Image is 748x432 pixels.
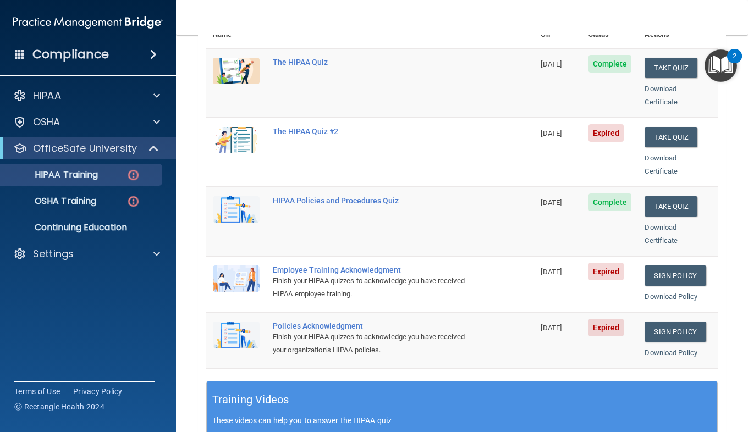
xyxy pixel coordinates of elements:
div: The HIPAA Quiz [273,58,479,67]
span: Ⓒ Rectangle Health 2024 [14,401,105,412]
div: Finish your HIPAA quizzes to acknowledge you have received HIPAA employee training. [273,274,479,301]
div: Finish your HIPAA quizzes to acknowledge you have received your organization’s HIPAA policies. [273,330,479,357]
div: The HIPAA Quiz #2 [273,127,479,136]
h5: Training Videos [212,390,289,409]
p: OfficeSafe University [33,142,137,155]
p: OSHA Training [7,196,96,207]
button: Take Quiz [645,58,697,78]
div: Policies Acknowledgment [273,322,479,330]
a: Download Policy [645,348,697,357]
img: danger-circle.6113f641.png [127,195,140,208]
div: HIPAA Policies and Procedures Quiz [273,196,479,205]
p: Settings [33,247,74,261]
a: HIPAA [13,89,160,102]
a: OfficeSafe University [13,142,159,155]
a: Download Certificate [645,85,678,106]
a: Privacy Policy [73,386,123,397]
button: Open Resource Center, 2 new notifications [705,49,737,82]
a: Sign Policy [645,322,706,342]
p: OSHA [33,115,61,129]
span: Complete [588,55,632,73]
button: Take Quiz [645,196,697,217]
span: [DATE] [541,60,562,68]
p: Continuing Education [7,222,157,233]
span: [DATE] [541,268,562,276]
p: HIPAA [33,89,61,102]
div: Employee Training Acknowledgment [273,265,479,274]
a: Download Certificate [645,154,678,175]
div: 2 [733,56,736,70]
span: Expired [588,124,624,142]
span: Expired [588,263,624,280]
button: Take Quiz [645,127,697,147]
span: [DATE] [541,324,562,332]
span: [DATE] [541,198,562,207]
a: Sign Policy [645,265,706,286]
span: Expired [588,319,624,336]
img: danger-circle.6113f641.png [127,168,140,182]
img: PMB logo [13,12,163,34]
h4: Compliance [32,47,109,62]
span: Complete [588,193,632,211]
p: These videos can help you to answer the HIPAA quiz [212,416,712,425]
span: [DATE] [541,129,562,137]
a: OSHA [13,115,160,129]
a: Download Certificate [645,223,678,245]
a: Terms of Use [14,386,60,397]
a: Settings [13,247,160,261]
p: HIPAA Training [7,169,98,180]
a: Download Policy [645,292,697,301]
